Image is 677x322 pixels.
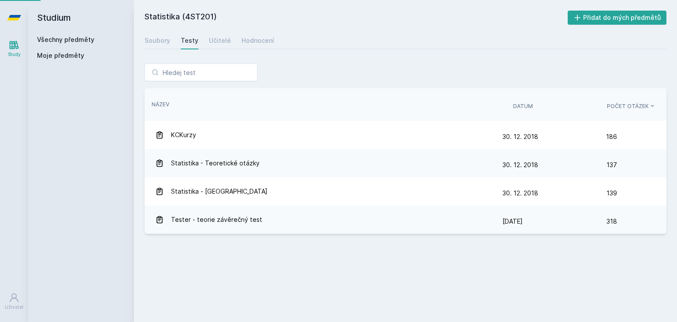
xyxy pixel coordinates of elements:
a: Statistika - Teoretické otázky 30. 12. 2018 137 [145,149,666,177]
span: KCKurzy [171,126,196,144]
span: 30. 12. 2018 [502,133,538,140]
button: Přidat do mých předmětů [568,11,667,25]
span: 137 [606,156,617,174]
button: Název [152,101,169,109]
a: Učitelé [209,32,231,49]
a: Tester - teorie závěrečný test [DATE] 318 [145,206,666,234]
a: Statistika - [GEOGRAPHIC_DATA] 30. 12. 2018 139 [145,177,666,206]
span: 139 [606,184,617,202]
span: Počet otázek [607,102,649,110]
div: Testy [181,36,198,45]
div: Uživatel [5,304,23,311]
div: Study [8,51,21,58]
a: Všechny předměty [37,36,94,43]
span: Statistika - Teoretické otázky [171,154,260,172]
span: 318 [606,213,617,230]
span: 30. 12. 2018 [502,189,538,197]
span: 30. 12. 2018 [502,161,538,168]
span: [DATE] [502,217,523,225]
span: Statistika - [GEOGRAPHIC_DATA] [171,183,268,200]
div: Soubory [145,36,170,45]
a: Study [2,35,26,62]
a: KCKurzy 30. 12. 2018 186 [145,121,666,149]
span: 186 [606,128,617,146]
button: Datum [513,102,533,110]
div: Hodnocení [242,36,274,45]
a: Soubory [145,32,170,49]
span: Tester - teorie závěrečný test [171,211,262,228]
div: Učitelé [209,36,231,45]
span: Moje předměty [37,51,84,60]
button: Počet otázek [607,102,656,110]
a: Testy [181,32,198,49]
h2: Statistika (4ST201) [145,11,568,25]
a: Hodnocení [242,32,274,49]
input: Hledej test [145,64,257,81]
a: Uživatel [2,288,26,315]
